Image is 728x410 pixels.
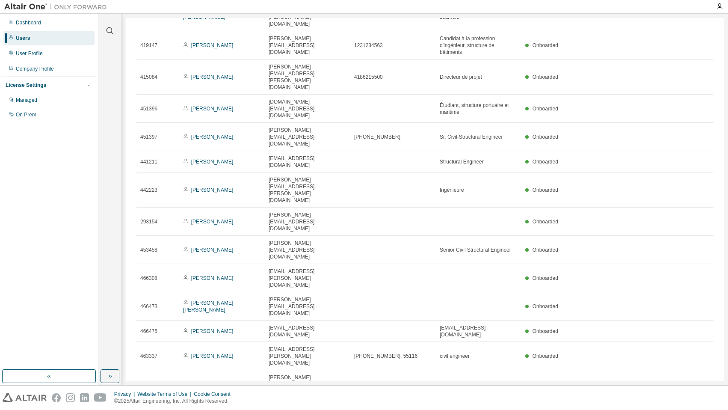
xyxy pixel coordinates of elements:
span: 419147 [140,42,157,49]
img: linkedin.svg [80,393,89,402]
img: Altair One [4,3,111,11]
span: 453458 [140,247,157,253]
img: youtube.svg [94,393,107,402]
span: 441211 [140,158,157,165]
a: [PERSON_NAME] [191,106,234,112]
a: [PERSON_NAME] [191,187,234,193]
span: Onboarded [533,328,558,334]
span: Sr. Civil-Structural Engineer [440,134,503,140]
span: Onboarded [533,159,558,165]
a: [PERSON_NAME] [191,42,234,48]
span: 463337 [140,353,157,359]
span: Onboarded [533,275,558,281]
span: [EMAIL_ADDRESS][DOMAIN_NAME] [269,155,346,169]
span: Onboarded [533,353,558,359]
span: [PERSON_NAME][EMAIL_ADDRESS][PERSON_NAME][DOMAIN_NAME] [269,176,346,204]
span: Onboarded [533,219,558,225]
a: [PERSON_NAME] [191,328,234,334]
span: Onboarded [533,187,558,193]
a: [PERSON_NAME] [191,74,234,80]
div: Managed [16,97,37,104]
span: Directeur de projet [440,74,482,80]
span: [PERSON_NAME][EMAIL_ADDRESS][DOMAIN_NAME] [269,211,346,232]
img: facebook.svg [52,393,61,402]
div: On Prem [16,111,36,118]
span: [PERSON_NAME][EMAIL_ADDRESS][DOMAIN_NAME] [269,127,346,147]
a: [PERSON_NAME] [191,159,234,165]
p: © 2025 Altair Engineering, Inc. All Rights Reserved. [114,398,236,405]
a: [PERSON_NAME] [191,353,234,359]
span: Candidat à la profession d'ingénieur, structure de bâtiments [440,35,518,56]
span: [EMAIL_ADDRESS][DOMAIN_NAME] [269,324,346,338]
span: 1231234563 [354,42,383,49]
a: [PERSON_NAME] [191,134,234,140]
span: Structural Engineer [440,158,484,165]
div: Users [16,35,30,42]
span: Onboarded [533,134,558,140]
span: 466308 [140,275,157,282]
span: 451397 [140,134,157,140]
a: [PERSON_NAME] [191,247,234,253]
span: [EMAIL_ADDRESS][DOMAIN_NAME] [440,324,518,338]
img: altair_logo.svg [3,393,47,402]
span: [PHONE_NUMBER] [354,134,400,140]
span: 466475 [140,328,157,335]
span: civil engineer [440,353,470,359]
a: [PERSON_NAME] [191,275,234,281]
span: Étudiant, structure portuaire et maritime [440,102,518,116]
span: [PERSON_NAME][EMAIL_ADDRESS][DOMAIN_NAME] [269,296,346,317]
div: Company Profile [16,65,54,72]
span: Onboarded [533,106,558,112]
span: Onboarded [533,42,558,48]
span: [PERSON_NAME][EMAIL_ADDRESS][DOMAIN_NAME] [269,240,346,260]
span: 415084 [140,74,157,80]
div: Cookie Consent [194,391,235,398]
span: [EMAIL_ADDRESS][PERSON_NAME][DOMAIN_NAME] [269,268,346,288]
span: Onboarded [533,303,558,309]
span: Senior Civil Structural Engineer [440,247,511,253]
span: [PERSON_NAME][EMAIL_ADDRESS][PERSON_NAME][DOMAIN_NAME] [269,63,346,91]
span: [PHONE_NUMBER], 55116 [354,353,417,359]
img: instagram.svg [66,393,75,402]
span: Ingénieure [440,187,464,193]
div: License Settings [6,82,46,89]
span: [PERSON_NAME][EMAIL_ADDRESS][DOMAIN_NAME] [269,374,346,395]
span: 466473 [140,303,157,310]
span: 4186215500 [354,74,383,80]
span: Onboarded [533,247,558,253]
span: 293154 [140,218,157,225]
a: [PERSON_NAME] [PERSON_NAME] [183,300,233,313]
div: Dashboard [16,19,41,26]
span: [PERSON_NAME][EMAIL_ADDRESS][DOMAIN_NAME] [269,35,346,56]
span: 451396 [140,105,157,112]
div: Privacy [114,391,137,398]
span: 442223 [140,187,157,193]
div: Website Terms of Use [137,391,194,398]
span: [EMAIL_ADDRESS][PERSON_NAME][DOMAIN_NAME] [269,346,346,366]
span: Onboarded [533,74,558,80]
span: [DOMAIN_NAME][EMAIL_ADDRESS][DOMAIN_NAME] [269,98,346,119]
a: [PERSON_NAME] [191,219,234,225]
div: User Profile [16,50,43,57]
